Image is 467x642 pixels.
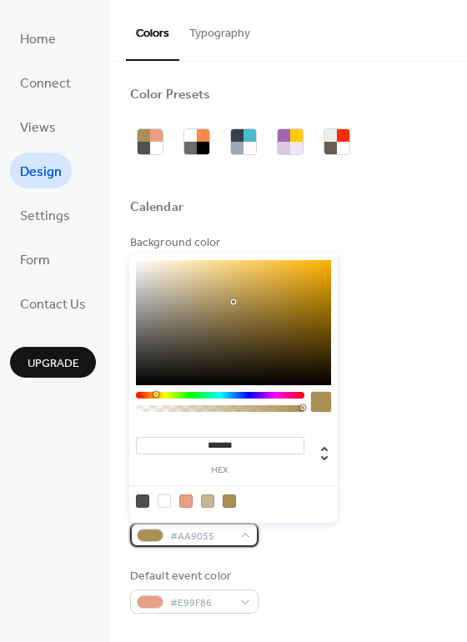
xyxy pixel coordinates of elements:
a: Contact Us [10,285,96,321]
span: Settings [20,203,70,229]
a: Settings [10,197,80,233]
div: Calendar [130,199,183,217]
div: rgb(233, 159, 134) [179,494,193,508]
a: Connect [10,64,81,100]
div: rgb(255, 255, 255) [158,494,171,508]
a: Views [10,108,66,144]
span: Upgrade [28,355,79,373]
label: hex [136,466,304,475]
span: Form [20,248,50,273]
div: Default event color [130,568,255,585]
span: Design [20,159,62,185]
a: Design [10,153,72,188]
div: rgb(80, 80, 80) [136,494,149,508]
a: Home [10,20,66,56]
div: Background color [130,234,255,252]
button: Upgrade [10,347,96,378]
div: rgb(198, 183, 149) [201,494,214,508]
span: Contact Us [20,292,86,318]
div: rgb(170, 144, 85) [223,494,236,508]
span: #AA9055 [170,528,232,545]
span: Views [20,115,56,141]
span: #E99F86 [170,594,232,612]
span: Home [20,27,56,53]
span: Connect [20,71,71,97]
div: Color Presets [130,87,210,104]
a: Form [10,241,60,277]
